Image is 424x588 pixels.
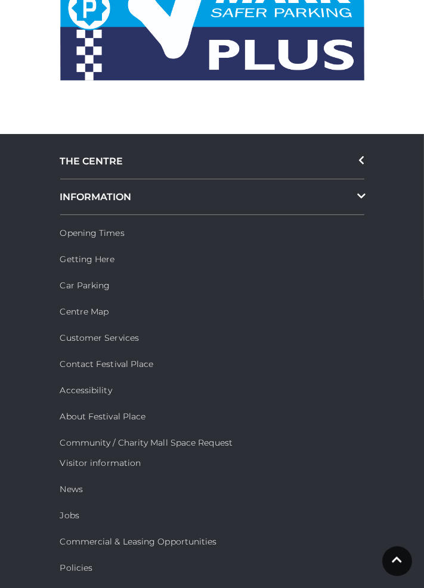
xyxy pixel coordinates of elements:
a: News [60,484,83,494]
a: Contact Festival Place [60,359,154,369]
a: Accessibility [60,385,112,396]
a: Visitor information [60,458,141,468]
a: Customer Services [60,332,140,343]
div: THE CENTRE [60,144,364,179]
div: INFORMATION [60,179,364,215]
a: Commercial & Leasing Opportunities [60,536,217,547]
a: Jobs [60,510,79,521]
a: Opening Times [60,228,125,238]
a: Policies [60,562,93,573]
a: About Festival Place [60,411,146,422]
a: Car Parking [60,280,110,291]
a: Centre Map [60,306,109,317]
a: Getting Here [60,254,115,265]
a: Community / Charity Mall Space Request [60,437,233,448]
